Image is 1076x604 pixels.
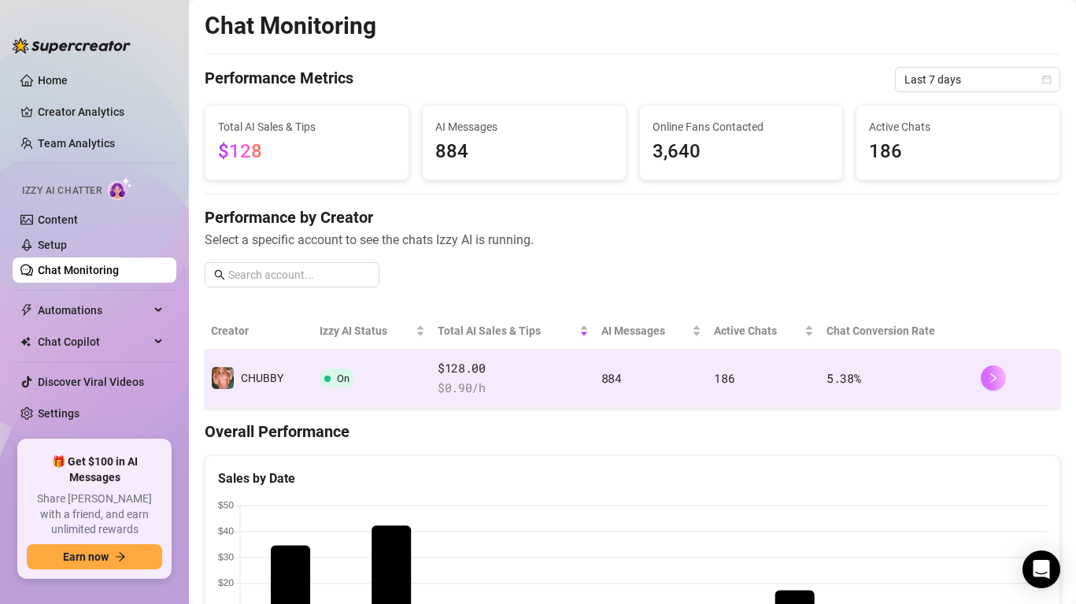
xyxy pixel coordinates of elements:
[27,491,162,538] span: Share [PERSON_NAME] with a friend, and earn unlimited rewards
[38,264,119,276] a: Chat Monitoring
[205,230,1060,250] span: Select a specific account to see the chats Izzy AI is running.
[218,140,262,162] span: $128
[212,367,234,389] img: CHUBBY
[438,359,589,378] span: $128.00
[20,304,33,317] span: thunderbolt
[20,336,31,347] img: Chat Copilot
[431,313,595,350] th: Total AI Sales & Tips
[218,469,1047,488] div: Sales by Date
[595,313,708,350] th: AI Messages
[320,322,412,339] span: Izzy AI Status
[1042,75,1052,84] span: calendar
[241,372,283,384] span: CHUBBY
[115,551,126,562] span: arrow-right
[869,118,1047,135] span: Active Chats
[38,376,144,388] a: Discover Viral Videos
[38,137,115,150] a: Team Analytics
[228,266,370,283] input: Search account...
[108,177,132,200] img: AI Chatter
[13,38,131,54] img: logo-BBDzfeDw.svg
[653,137,830,167] span: 3,640
[714,370,734,386] span: 186
[653,118,830,135] span: Online Fans Contacted
[601,370,622,386] span: 884
[1022,550,1060,588] div: Open Intercom Messenger
[708,313,820,350] th: Active Chats
[38,298,150,323] span: Automations
[205,11,376,41] h2: Chat Monitoring
[337,372,349,384] span: On
[869,137,1047,167] span: 186
[205,313,313,350] th: Creator
[438,379,589,398] span: $ 0.90 /h
[205,421,1060,443] h4: Overall Performance
[988,372,999,384] span: right
[38,329,150,354] span: Chat Copilot
[38,213,78,226] a: Content
[313,313,431,350] th: Izzy AI Status
[218,118,396,135] span: Total AI Sales & Tips
[601,322,690,339] span: AI Messages
[214,269,225,280] span: search
[435,118,613,135] span: AI Messages
[22,183,102,198] span: Izzy AI Chatter
[27,454,162,485] span: 🎁 Get $100 in AI Messages
[820,313,974,350] th: Chat Conversion Rate
[904,68,1051,91] span: Last 7 days
[714,322,801,339] span: Active Chats
[38,239,67,251] a: Setup
[205,67,353,92] h4: Performance Metrics
[38,99,164,124] a: Creator Analytics
[205,206,1060,228] h4: Performance by Creator
[27,544,162,569] button: Earn nowarrow-right
[38,74,68,87] a: Home
[435,137,613,167] span: 884
[981,365,1006,391] button: right
[38,407,79,420] a: Settings
[438,322,576,339] span: Total AI Sales & Tips
[63,550,109,563] span: Earn now
[826,370,861,386] span: 5.38 %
